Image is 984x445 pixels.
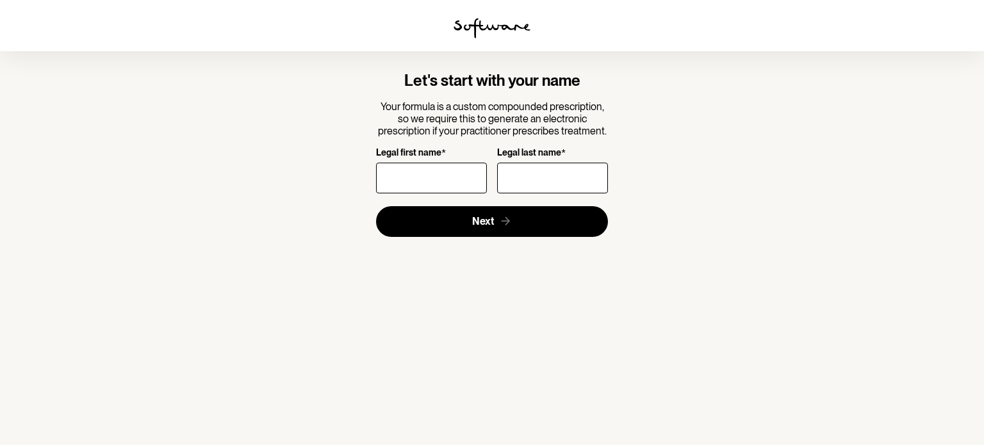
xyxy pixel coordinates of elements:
[376,72,609,90] h4: Let's start with your name
[376,206,609,237] button: Next
[454,18,530,38] img: software logo
[376,101,609,138] p: Your formula is a custom compounded prescription, so we require this to generate an electronic pr...
[376,147,441,159] p: Legal first name
[497,147,561,159] p: Legal last name
[472,215,494,227] span: Next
